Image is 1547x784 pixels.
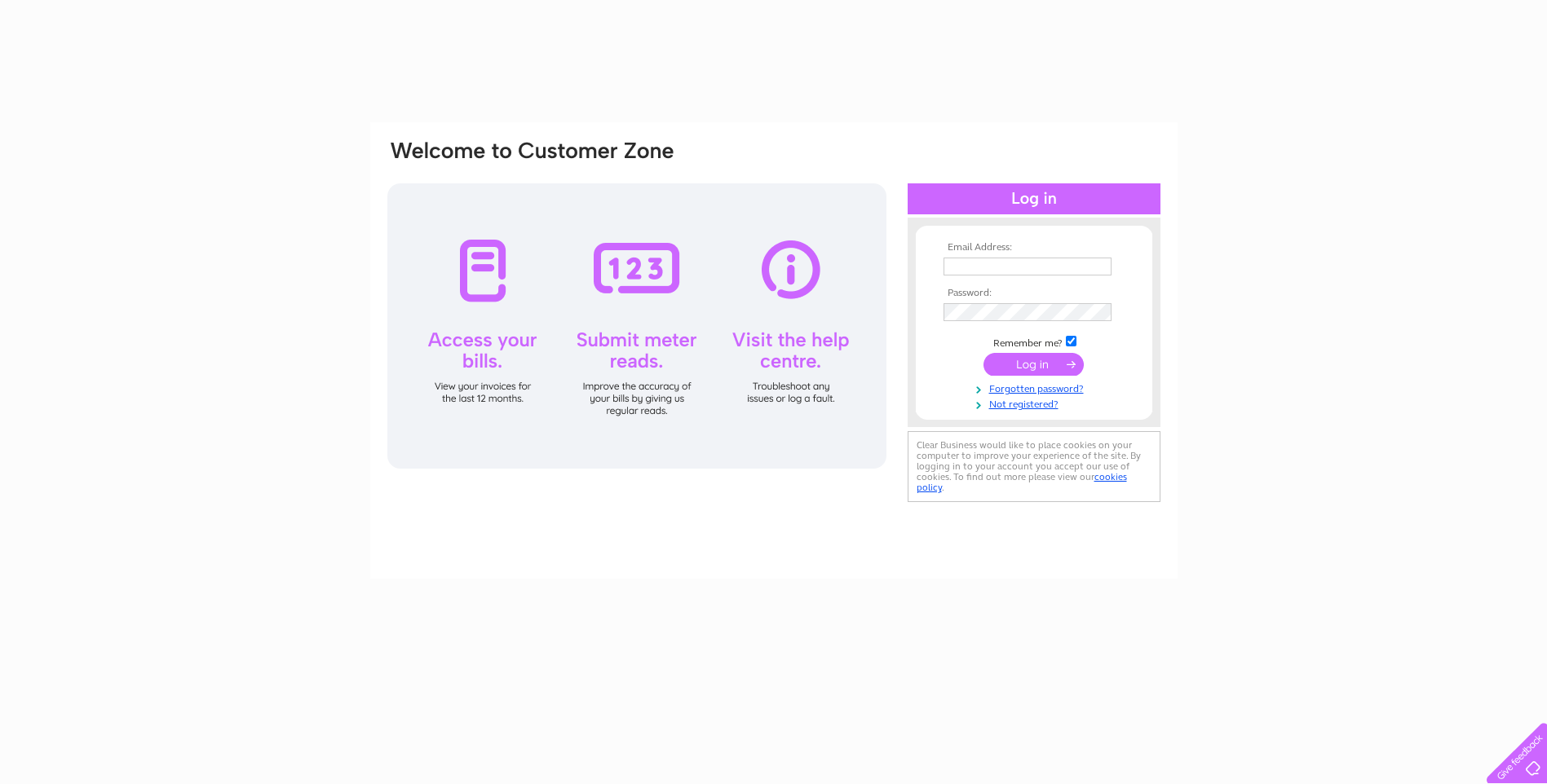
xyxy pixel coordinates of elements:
[944,380,1129,395] a: Forgotten password?
[944,395,1129,411] a: Not registered?
[939,288,1129,299] th: Password:
[939,242,1129,253] th: Email Address:
[917,471,1127,493] a: cookies policy
[908,431,1160,502] div: Clear Business would like to place cookies on your computer to improve your experience of the sit...
[983,353,1084,376] input: Submit
[939,333,1129,350] td: Remember me?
